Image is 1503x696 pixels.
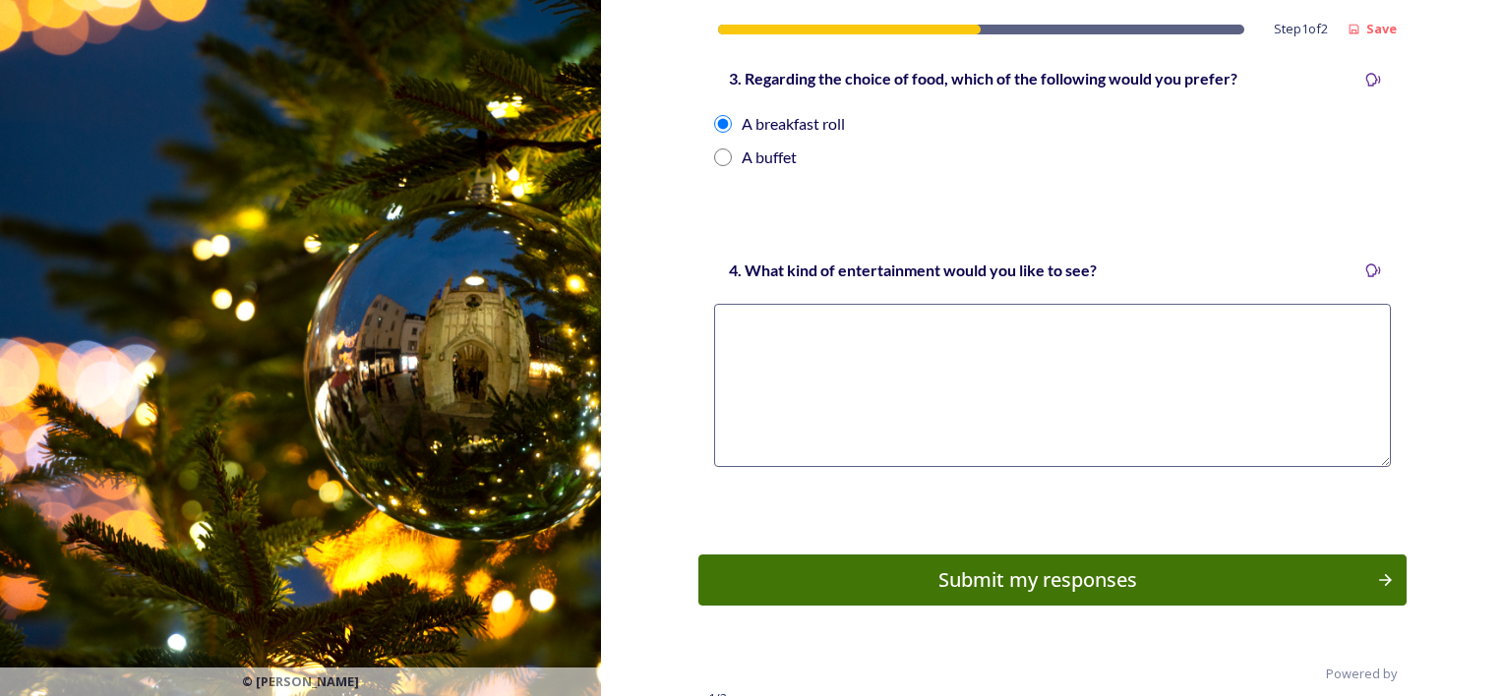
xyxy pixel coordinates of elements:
[709,565,1367,595] div: Submit my responses
[1274,20,1328,38] span: Step 1 of 2
[729,261,1097,279] strong: 4. What kind of entertainment would you like to see?
[729,69,1237,87] strong: 3. Regarding the choice of food, which of the following would you prefer?
[742,145,797,169] div: A buffet
[698,554,1407,606] button: Continue
[742,112,845,136] div: A breakfast roll
[242,672,359,691] span: © [PERSON_NAME]
[1326,665,1397,683] span: Powered by
[1366,20,1397,37] strong: Save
